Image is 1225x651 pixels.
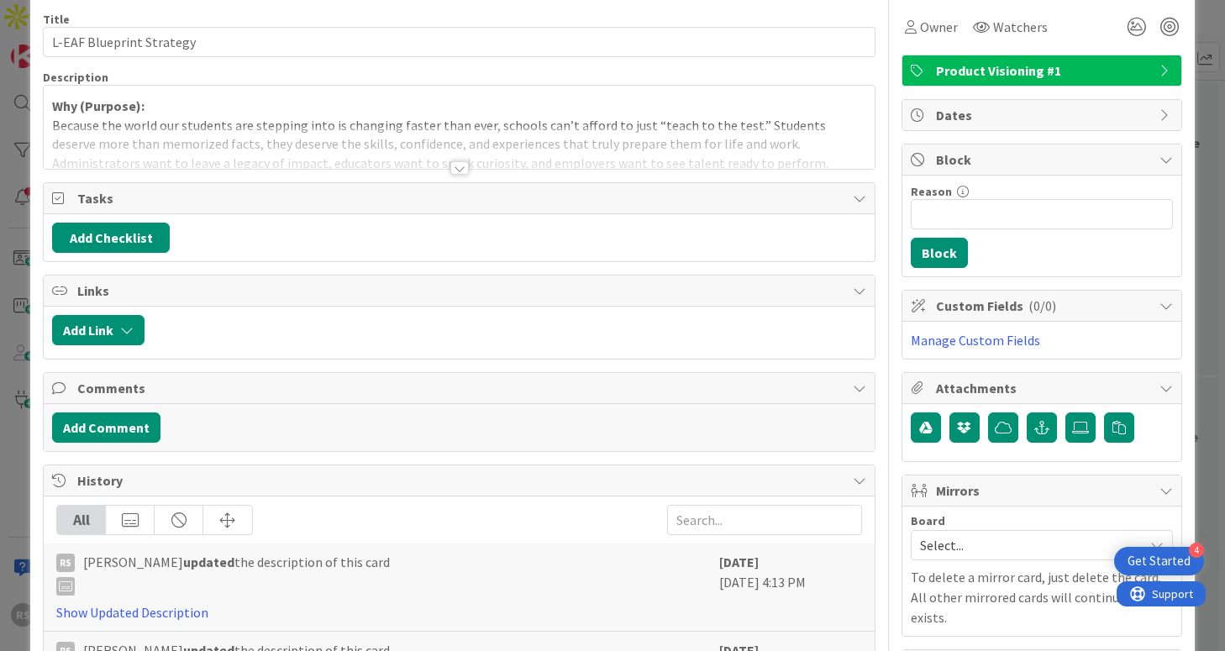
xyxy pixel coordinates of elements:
[667,505,862,535] input: Search...
[52,223,170,253] button: Add Checklist
[719,552,862,622] div: [DATE] 4:13 PM
[911,567,1173,627] p: To delete a mirror card, just delete the card. All other mirrored cards will continue to exists.
[43,70,108,85] span: Description
[911,332,1040,349] a: Manage Custom Fields
[920,17,958,37] span: Owner
[43,27,875,57] input: type card name here...
[77,281,844,301] span: Links
[911,515,945,527] span: Board
[936,105,1151,125] span: Dates
[719,554,759,570] b: [DATE]
[936,150,1151,170] span: Block
[56,554,75,572] div: RS
[56,604,208,621] a: Show Updated Description
[936,60,1151,81] span: Product Visioning #1
[911,184,952,199] label: Reason
[1114,547,1204,575] div: Open Get Started checklist, remaining modules: 4
[83,552,390,596] span: [PERSON_NAME] the description of this card
[52,315,145,345] button: Add Link
[936,480,1151,501] span: Mirrors
[77,470,844,491] span: History
[52,116,865,173] p: Because the world our students are stepping into is changing faster than ever, schools can’t affo...
[52,412,160,443] button: Add Comment
[77,378,844,398] span: Comments
[993,17,1048,37] span: Watchers
[183,554,234,570] b: updated
[1028,297,1056,314] span: ( 0/0 )
[35,3,76,23] span: Support
[43,12,70,27] label: Title
[77,188,844,208] span: Tasks
[52,97,145,114] strong: Why (Purpose):
[57,506,106,534] div: All
[936,378,1151,398] span: Attachments
[1189,543,1204,558] div: 4
[911,238,968,268] button: Block
[1128,553,1191,570] div: Get Started
[936,296,1151,316] span: Custom Fields
[920,533,1135,557] span: Select...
